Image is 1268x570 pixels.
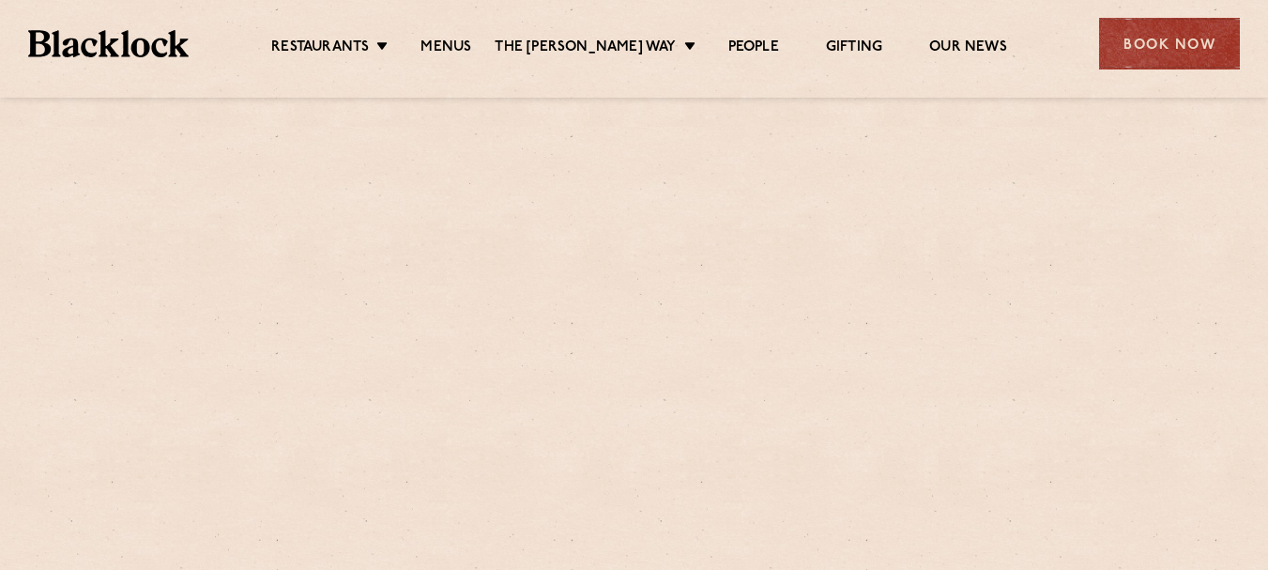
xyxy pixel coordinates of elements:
[420,39,471,59] a: Menus
[28,30,189,57] img: BL_Textured_Logo-footer-cropped.svg
[826,39,882,59] a: Gifting
[1099,18,1240,69] div: Book Now
[728,39,779,59] a: People
[271,39,369,59] a: Restaurants
[495,39,676,59] a: The [PERSON_NAME] Way
[929,39,1007,59] a: Our News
